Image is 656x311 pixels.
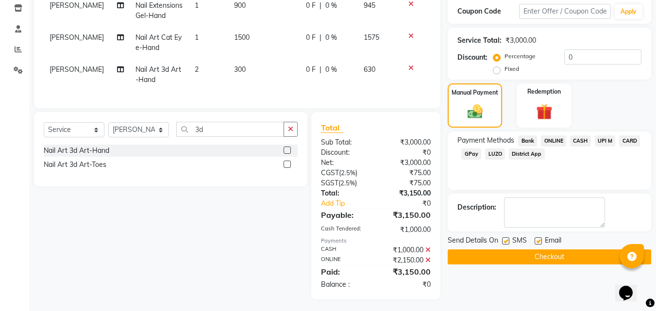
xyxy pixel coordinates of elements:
[457,52,488,63] div: Discount:
[325,33,337,43] span: 0 %
[321,123,343,133] span: Total
[44,160,106,170] div: Nail Art 3d Art-Toes
[376,209,438,221] div: ₹3,150.00
[340,179,355,187] span: 2.5%
[505,52,536,61] label: Percentage
[314,255,376,265] div: ONLINE
[527,87,561,96] label: Redemption
[195,33,199,42] span: 1
[376,147,438,158] div: ₹0
[512,235,527,247] span: SMS
[314,137,376,147] div: Sub Total:
[234,1,246,10] span: 900
[314,225,376,235] div: Cash Tendered:
[314,178,376,188] div: ( )
[325,0,337,11] span: 0 %
[321,179,338,187] span: SGST
[314,279,376,290] div: Balance :
[135,65,181,84] span: Nail Art 3d Art-Hand
[457,202,496,213] div: Description:
[321,168,339,177] span: CGST
[452,88,498,97] label: Manual Payment
[376,245,438,255] div: ₹1,000.00
[364,33,379,42] span: 1575
[234,65,246,74] span: 300
[314,245,376,255] div: CASH
[457,6,519,16] div: Coupon Code
[463,103,488,120] img: _cash.svg
[619,135,640,147] span: CARD
[50,33,104,42] span: [PERSON_NAME]
[364,1,375,10] span: 945
[325,65,337,75] span: 0 %
[595,135,616,147] span: UPI M
[518,135,537,147] span: Bank
[505,65,519,73] label: Fixed
[457,135,514,146] span: Payment Methods
[314,147,376,158] div: Discount:
[509,148,545,160] span: District App
[314,198,386,209] a: Add Tip
[44,146,109,156] div: Nail Art 3d Art-Hand
[135,33,182,52] span: Nail Art Cat Eye-Hand
[531,102,557,122] img: _gift.svg
[485,148,505,160] span: LUZO
[320,0,321,11] span: |
[541,135,566,147] span: ONLINE
[135,1,183,20] span: Nail Extensions Gel-Hand
[50,65,104,74] span: [PERSON_NAME]
[461,148,481,160] span: GPay
[50,1,104,10] span: [PERSON_NAME]
[234,33,250,42] span: 1500
[321,237,431,245] div: Payments
[448,249,651,264] button: Checkout
[376,225,438,235] div: ₹1,000.00
[314,266,376,278] div: Paid:
[314,168,376,178] div: ( )
[457,35,502,46] div: Service Total:
[545,235,561,247] span: Email
[320,33,321,43] span: |
[376,255,438,265] div: ₹2,150.00
[615,272,646,301] iframe: chat widget
[387,198,438,209] div: ₹0
[376,188,438,198] div: ₹3,150.00
[320,65,321,75] span: |
[376,158,438,168] div: ₹3,000.00
[195,65,199,74] span: 2
[376,178,438,188] div: ₹75.00
[314,209,376,221] div: Payable:
[376,279,438,290] div: ₹0
[615,4,642,19] button: Apply
[306,33,316,43] span: 0 F
[364,65,375,74] span: 630
[306,0,316,11] span: 0 F
[314,158,376,168] div: Net:
[376,266,438,278] div: ₹3,150.00
[519,4,611,19] input: Enter Offer / Coupon Code
[195,1,199,10] span: 1
[376,137,438,147] div: ₹3,000.00
[505,35,536,46] div: ₹3,000.00
[314,188,376,198] div: Total:
[176,122,284,137] input: Search or Scan
[448,235,498,247] span: Send Details On
[306,65,316,75] span: 0 F
[341,169,355,177] span: 2.5%
[376,168,438,178] div: ₹75.00
[570,135,591,147] span: CASH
